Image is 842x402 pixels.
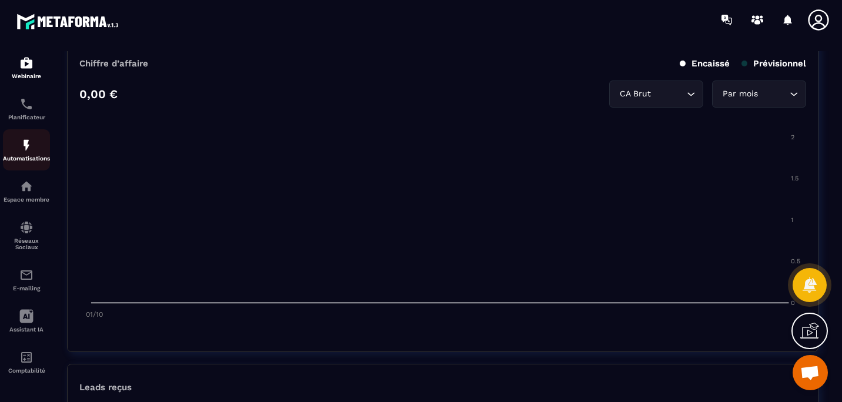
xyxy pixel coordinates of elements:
input: Search for option [760,88,787,101]
tspan: 0.5 [791,257,800,265]
img: automations [19,138,34,152]
input: Search for option [653,88,684,101]
p: 0,00 € [79,87,118,101]
img: logo [16,11,122,32]
div: Search for option [609,81,703,108]
p: Automatisations [3,155,50,162]
div: Search for option [712,81,806,108]
img: accountant [19,350,34,364]
img: social-network [19,220,34,235]
p: Webinaire [3,73,50,79]
tspan: 1.5 [791,175,798,182]
p: Assistant IA [3,326,50,333]
img: scheduler [19,97,34,111]
p: Comptabilité [3,367,50,374]
div: Ouvrir le chat [793,355,828,390]
a: automationsautomationsEspace membre [3,170,50,212]
tspan: 01/10 [86,310,103,319]
img: email [19,268,34,282]
a: Assistant IA [3,300,50,341]
p: Leads reçus [79,382,132,393]
span: Par mois [720,88,760,101]
p: E-mailing [3,285,50,292]
a: accountantaccountantComptabilité [3,341,50,383]
a: emailemailE-mailing [3,259,50,300]
img: automations [19,56,34,70]
p: Prévisionnel [741,58,806,69]
img: automations [19,179,34,193]
p: Encaissé [680,58,730,69]
tspan: 2 [791,133,794,141]
p: Chiffre d’affaire [79,58,148,69]
p: Espace membre [3,196,50,203]
p: Planificateur [3,114,50,120]
a: social-networksocial-networkRéseaux Sociaux [3,212,50,259]
a: automationsautomationsWebinaire [3,47,50,88]
p: Réseaux Sociaux [3,237,50,250]
a: schedulerschedulerPlanificateur [3,88,50,129]
tspan: 0 [791,299,795,307]
tspan: 1 [791,216,793,224]
span: CA Brut [617,88,653,101]
a: automationsautomationsAutomatisations [3,129,50,170]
